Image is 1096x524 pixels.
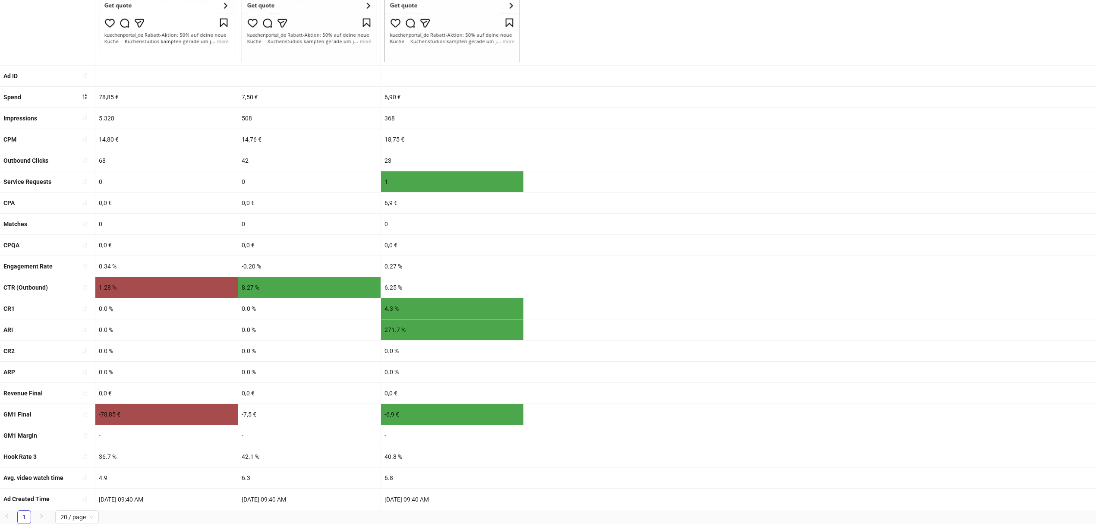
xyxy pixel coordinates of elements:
[3,94,21,101] b: Spend
[3,347,15,354] b: CR2
[3,326,13,333] b: ARI
[3,221,27,227] b: Matches
[95,87,238,107] div: 78,85 €
[82,475,88,481] span: sort-ascending
[381,446,523,467] div: 40.8 %
[82,496,88,502] span: sort-ascending
[3,369,15,376] b: ARP
[95,298,238,319] div: 0.0 %
[82,157,88,163] span: sort-ascending
[381,341,523,361] div: 0.0 %
[3,178,51,185] b: Service Requests
[95,341,238,361] div: 0.0 %
[55,510,99,524] div: Page Size
[238,362,381,382] div: 0.0 %
[238,298,381,319] div: 0.0 %
[95,383,238,404] div: 0,0 €
[3,411,31,418] b: GM1 Final
[95,235,238,256] div: 0,0 €
[238,256,381,277] div: -0.20 %
[238,319,381,340] div: 0.0 %
[381,383,523,404] div: 0,0 €
[82,200,88,206] span: sort-ascending
[381,298,523,319] div: 4.3 %
[381,489,523,509] div: [DATE] 09:40 AM
[95,214,238,234] div: 0
[95,425,238,446] div: -
[82,369,88,375] span: sort-ascending
[95,362,238,382] div: 0.0 %
[82,136,88,142] span: sort-ascending
[95,256,238,277] div: 0.34 %
[238,108,381,129] div: 508
[82,115,88,121] span: sort-ascending
[3,136,16,143] b: CPM
[3,115,37,122] b: Impressions
[3,305,15,312] b: CR1
[3,474,63,481] b: Avg. video watch time
[238,341,381,361] div: 0.0 %
[82,432,88,439] span: sort-ascending
[60,511,94,524] span: 20 / page
[3,73,18,79] b: Ad ID
[82,263,88,269] span: sort-ascending
[381,193,523,213] div: 6,9 €
[82,411,88,417] span: sort-ascending
[18,511,31,524] a: 1
[3,496,50,502] b: Ad Created Time
[3,432,37,439] b: GM1 Margin
[3,157,48,164] b: Outbound Clicks
[39,514,44,519] span: right
[95,150,238,171] div: 68
[238,171,381,192] div: 0
[95,277,238,298] div: 1.28 %
[82,221,88,227] span: sort-ascending
[82,94,88,100] span: sort-descending
[35,510,48,524] li: Next Page
[238,446,381,467] div: 42.1 %
[95,489,238,509] div: [DATE] 09:40 AM
[381,319,523,340] div: 271.7 %
[238,129,381,150] div: 14,76 €
[381,277,523,298] div: 6.25 %
[238,489,381,509] div: [DATE] 09:40 AM
[3,263,53,270] b: Engagement Rate
[95,404,238,425] div: -78,85 €
[95,108,238,129] div: 5.328
[95,446,238,467] div: 36.7 %
[3,242,19,249] b: CPQA
[95,193,238,213] div: 0,0 €
[238,193,381,213] div: 0,0 €
[82,284,88,290] span: sort-ascending
[238,235,381,256] div: 0,0 €
[82,390,88,396] span: sort-ascending
[82,454,88,460] span: sort-ascending
[4,514,9,519] span: left
[381,362,523,382] div: 0.0 %
[381,467,523,488] div: 6.8
[95,319,238,340] div: 0.0 %
[381,425,523,446] div: -
[238,425,381,446] div: -
[238,214,381,234] div: 0
[381,256,523,277] div: 0.27 %
[82,73,88,79] span: sort-ascending
[82,242,88,248] span: sort-ascending
[381,87,523,107] div: 6,90 €
[238,87,381,107] div: 7,50 €
[82,348,88,354] span: sort-ascending
[82,306,88,312] span: sort-ascending
[238,383,381,404] div: 0,0 €
[238,277,381,298] div: 8.27 %
[381,235,523,256] div: 0,0 €
[238,404,381,425] div: -7,5 €
[381,214,523,234] div: 0
[3,284,48,291] b: CTR (Outbound)
[381,171,523,192] div: 1
[381,108,523,129] div: 368
[238,150,381,171] div: 42
[82,179,88,185] span: sort-ascending
[95,129,238,150] div: 14,80 €
[381,129,523,150] div: 18,75 €
[3,453,37,460] b: Hook Rate 3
